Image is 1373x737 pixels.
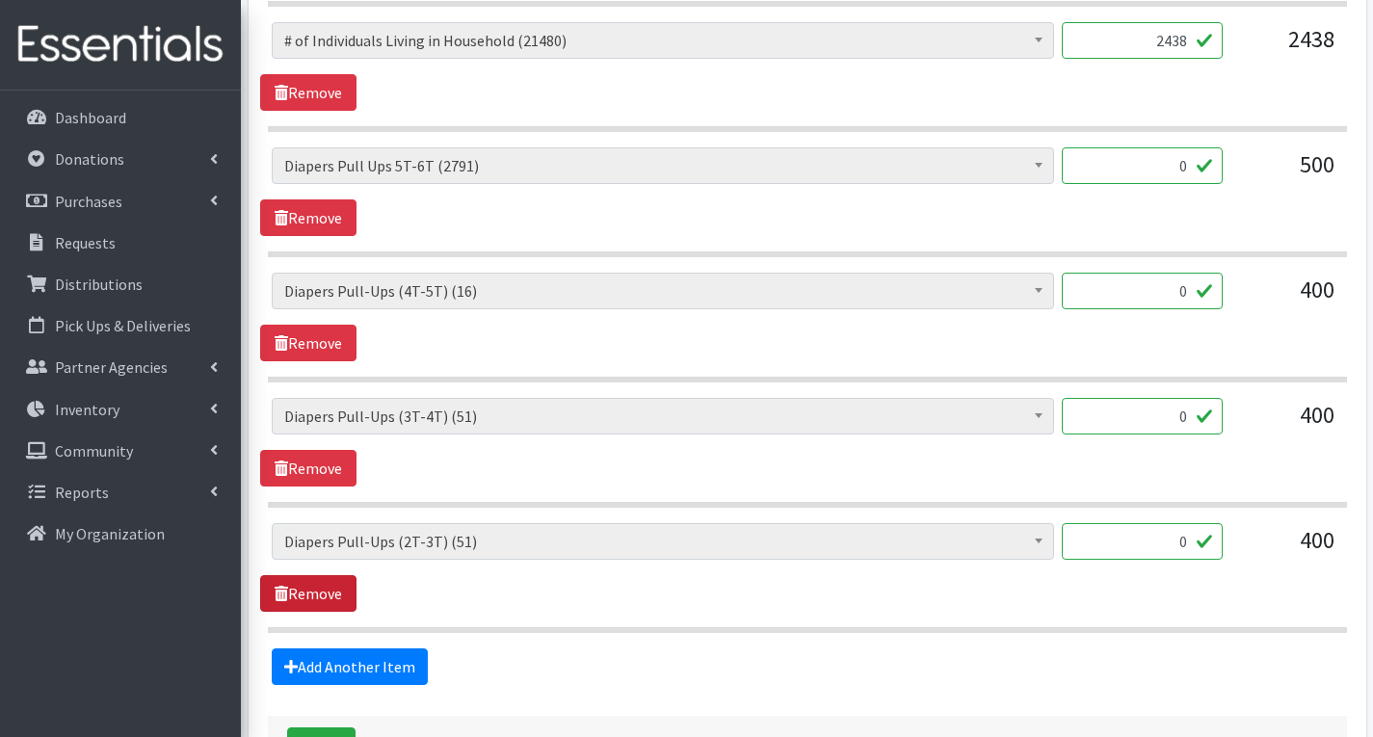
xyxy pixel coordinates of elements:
[8,390,233,429] a: Inventory
[284,528,1042,555] span: Diapers Pull-Ups (2T-3T) (51)
[260,450,356,487] a: Remove
[8,432,233,470] a: Community
[272,22,1054,59] span: # of Individuals Living in Household (21480)
[284,152,1042,179] span: Diapers Pull Ups 5T-6T (2791)
[1238,523,1334,575] div: 400
[1062,273,1223,309] input: Quantity
[1238,273,1334,325] div: 400
[1238,22,1334,74] div: 2438
[55,483,109,502] p: Reports
[260,575,356,612] a: Remove
[1062,147,1223,184] input: Quantity
[8,265,233,303] a: Distributions
[272,398,1054,434] span: Diapers Pull-Ups (3T-4T) (51)
[8,182,233,221] a: Purchases
[55,275,143,294] p: Distributions
[8,514,233,553] a: My Organization
[8,348,233,386] a: Partner Agencies
[8,140,233,178] a: Donations
[272,648,428,685] a: Add Another Item
[55,441,133,461] p: Community
[8,473,233,512] a: Reports
[55,192,122,211] p: Purchases
[1062,22,1223,59] input: Quantity
[272,523,1054,560] span: Diapers Pull-Ups (2T-3T) (51)
[272,273,1054,309] span: Diapers Pull-Ups (4T-5T) (16)
[1062,398,1223,434] input: Quantity
[8,224,233,262] a: Requests
[8,13,233,77] img: HumanEssentials
[284,277,1042,304] span: Diapers Pull-Ups (4T-5T) (16)
[55,400,119,419] p: Inventory
[55,524,165,543] p: My Organization
[260,325,356,361] a: Remove
[260,74,356,111] a: Remove
[1062,523,1223,560] input: Quantity
[284,403,1042,430] span: Diapers Pull-Ups (3T-4T) (51)
[284,27,1042,54] span: # of Individuals Living in Household (21480)
[1238,147,1334,199] div: 500
[1238,398,1334,450] div: 400
[8,98,233,137] a: Dashboard
[55,149,124,169] p: Donations
[55,316,191,335] p: Pick Ups & Deliveries
[55,233,116,252] p: Requests
[260,199,356,236] a: Remove
[8,306,233,345] a: Pick Ups & Deliveries
[55,357,168,377] p: Partner Agencies
[272,147,1054,184] span: Diapers Pull Ups 5T-6T (2791)
[55,108,126,127] p: Dashboard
